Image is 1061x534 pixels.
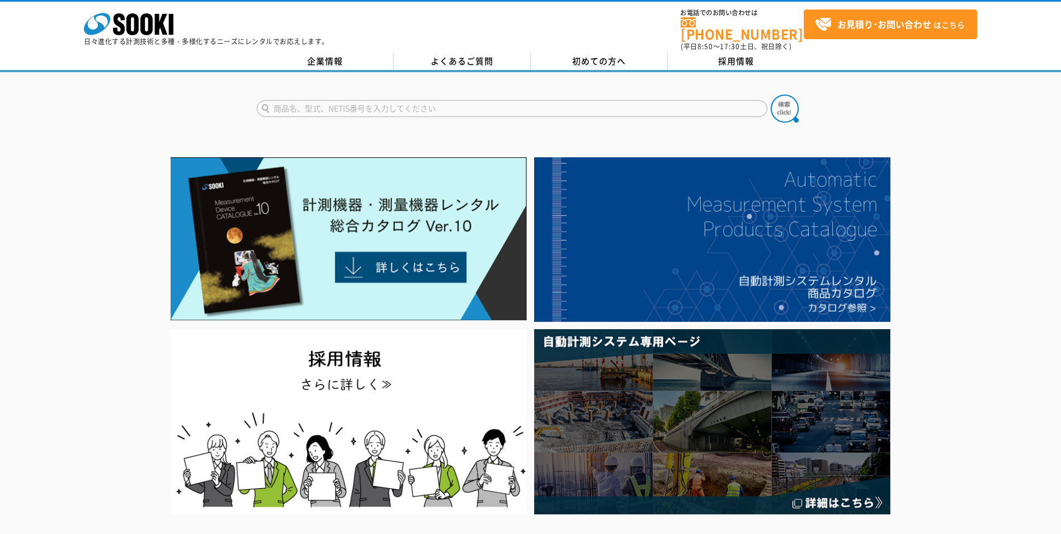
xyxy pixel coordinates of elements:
span: はこちら [815,16,965,33]
a: 企業情報 [257,53,394,70]
span: 初めての方へ [572,55,626,67]
img: 自動計測システム専用ページ [534,329,890,514]
img: 自動計測システムカタログ [534,157,890,322]
a: 採用情報 [668,53,805,70]
a: 初めての方へ [531,53,668,70]
strong: お見積り･お問い合わせ [837,17,931,31]
img: Catalog Ver10 [171,157,527,321]
a: お見積り･お問い合わせはこちら [804,10,977,39]
span: 17:30 [720,41,740,51]
a: よくあるご質問 [394,53,531,70]
span: 8:50 [697,41,713,51]
span: (平日 ～ 土日、祝日除く) [681,41,791,51]
input: 商品名、型式、NETIS番号を入力してください [257,100,767,117]
a: [PHONE_NUMBER] [681,17,804,40]
img: btn_search.png [771,95,799,123]
img: SOOKI recruit [171,329,527,514]
span: お電話でのお問い合わせは [681,10,804,16]
p: 日々進化する計測技術と多種・多様化するニーズにレンタルでお応えします。 [84,38,329,45]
